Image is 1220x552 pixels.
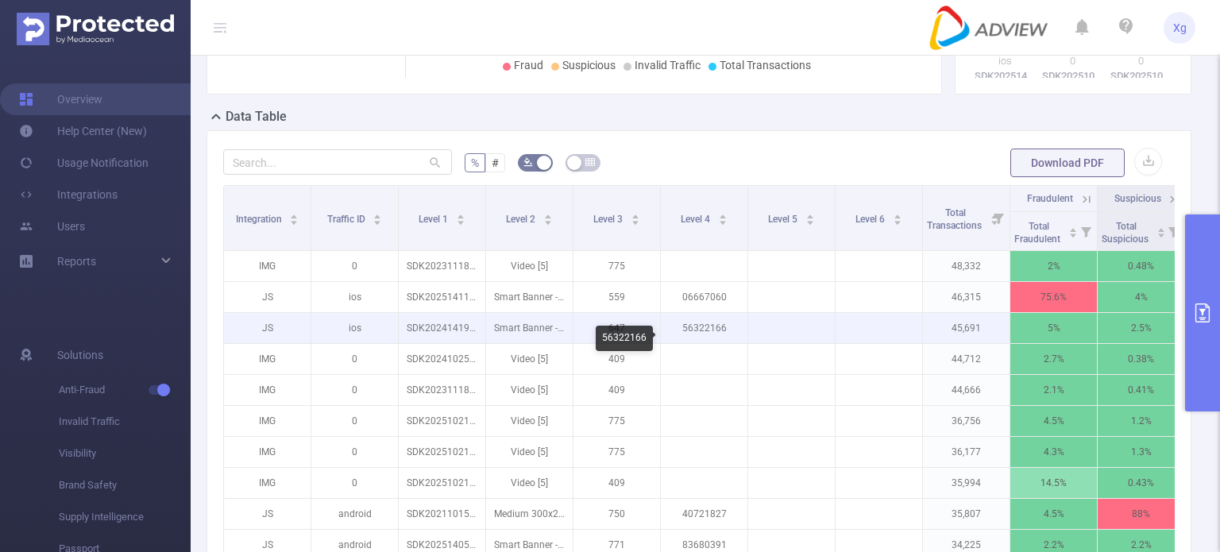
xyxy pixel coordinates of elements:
span: Solutions [57,339,103,371]
span: Suspicious [562,59,616,71]
p: Video [5] [486,251,573,281]
p: 0.38% [1098,344,1184,374]
p: 2% [1010,251,1097,281]
span: Visibility [59,438,191,469]
span: Level 6 [855,214,887,225]
img: Protected Media [17,13,174,45]
div: Sort [718,212,728,222]
p: SDK20251411020209qpzk1xk28t8zeas [971,68,1039,84]
span: Level 1 [419,214,450,225]
span: Total Transactions [927,207,984,231]
span: Fraud [514,59,543,71]
div: Sort [1068,226,1078,235]
p: 36,756 [923,406,1010,436]
span: Traffic ID [327,214,368,225]
p: 88% [1098,499,1184,529]
p: 75.6% [1010,282,1097,312]
p: 775 [573,437,660,467]
i: icon: caret-up [373,212,382,217]
p: ios [971,53,1039,69]
span: Level 5 [768,214,800,225]
p: IMG [224,375,311,405]
div: 56322166 [596,326,653,351]
p: 1.3% [1098,437,1184,467]
div: Sort [631,212,640,222]
p: 45,691 [923,313,1010,343]
p: Smart Banner - 320x50 [0] [486,282,573,312]
p: 0.48% [1098,251,1184,281]
i: icon: caret-down [718,218,727,223]
p: 35,994 [923,468,1010,498]
p: 4.5% [1010,406,1097,436]
i: icon: caret-up [718,212,727,217]
div: Sort [456,212,465,222]
p: Video [5] [486,344,573,374]
i: Filter menu [987,186,1010,250]
span: Fraudulent [1027,193,1073,204]
p: SDK202311181109372h9tq4d4s4thput [399,251,485,281]
p: SDK20211015100937zu7f64742ivtbva [399,499,485,529]
i: icon: caret-down [1156,231,1165,236]
div: Sort [893,212,902,222]
p: 2.5% [1098,313,1184,343]
button: Download PDF [1010,149,1125,177]
p: 48,332 [923,251,1010,281]
p: Video [5] [486,375,573,405]
p: SDK20241419020101vsp8u0y4dp7bqf1 [399,313,485,343]
p: ios [311,313,398,343]
p: 0 [311,406,398,436]
p: 0 [311,437,398,467]
i: icon: caret-up [805,212,814,217]
span: Integration [236,214,284,225]
span: Suspicious [1114,193,1161,204]
p: 750 [573,499,660,529]
span: Level 2 [506,214,538,225]
p: Video [5] [486,468,573,498]
p: Video [5] [486,437,573,467]
span: Invalid Traffic [59,406,191,438]
i: Filter menu [1075,212,1097,250]
p: 4.3% [1010,437,1097,467]
i: icon: caret-up [543,212,552,217]
a: Overview [19,83,102,115]
div: Sort [805,212,815,222]
p: 0 [1039,53,1106,69]
i: Filter menu [1162,212,1184,250]
p: 775 [573,251,660,281]
span: Anti-Fraud [59,374,191,406]
span: Total Suspicious [1102,221,1151,245]
p: SDK20251021100302ytwiya4hooryady [399,468,485,498]
i: icon: caret-down [631,218,639,223]
p: IMG [224,468,311,498]
p: JS [224,499,311,529]
span: % [471,156,479,169]
p: 36,177 [923,437,1010,467]
i: icon: caret-down [1068,231,1077,236]
i: icon: caret-down [290,218,299,223]
p: 409 [573,468,660,498]
i: icon: caret-up [631,212,639,217]
div: Sort [1156,226,1166,235]
p: SDK20251021100302ytwiya4hooryady [399,437,485,467]
span: Reports [57,255,96,268]
h2: Data Table [226,107,287,126]
span: # [492,156,499,169]
p: 35,807 [923,499,1010,529]
p: 0.43% [1098,468,1184,498]
a: Integrations [19,179,118,210]
p: 0 [311,344,398,374]
p: SDK20241025100948lrli6lencunfl1z [399,344,485,374]
span: Invalid Traffic [635,59,701,71]
span: Total Transactions [720,59,811,71]
i: icon: caret-up [893,212,901,217]
p: 40721827 [661,499,747,529]
p: 0.41% [1098,375,1184,405]
p: IMG [224,406,311,436]
p: IMG [224,344,311,374]
input: Search... [223,149,452,175]
p: IMG [224,251,311,281]
p: 0 [311,375,398,405]
i: icon: caret-down [893,218,901,223]
span: Total Fraudulent [1014,221,1063,245]
p: 5% [1010,313,1097,343]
